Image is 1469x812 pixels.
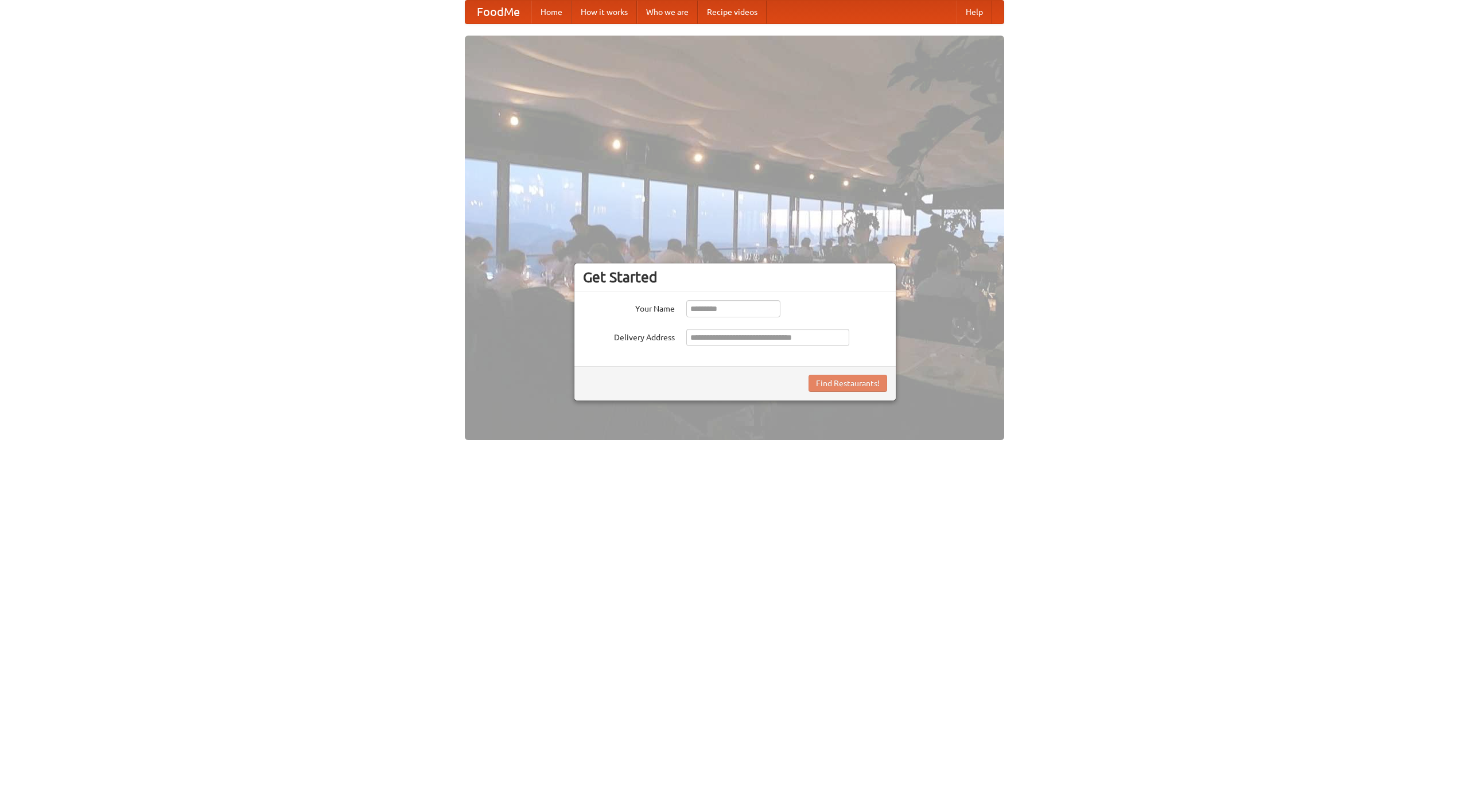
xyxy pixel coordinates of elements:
a: Help [957,1,992,24]
button: Find Restaurants! [809,375,887,392]
a: How it works [572,1,637,24]
a: FoodMe [465,1,531,24]
label: Delivery Address [583,329,675,343]
label: Your Name [583,300,675,314]
a: Recipe videos [698,1,767,24]
h3: Get Started [583,269,887,286]
a: Home [531,1,572,24]
a: Who we are [637,1,698,24]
